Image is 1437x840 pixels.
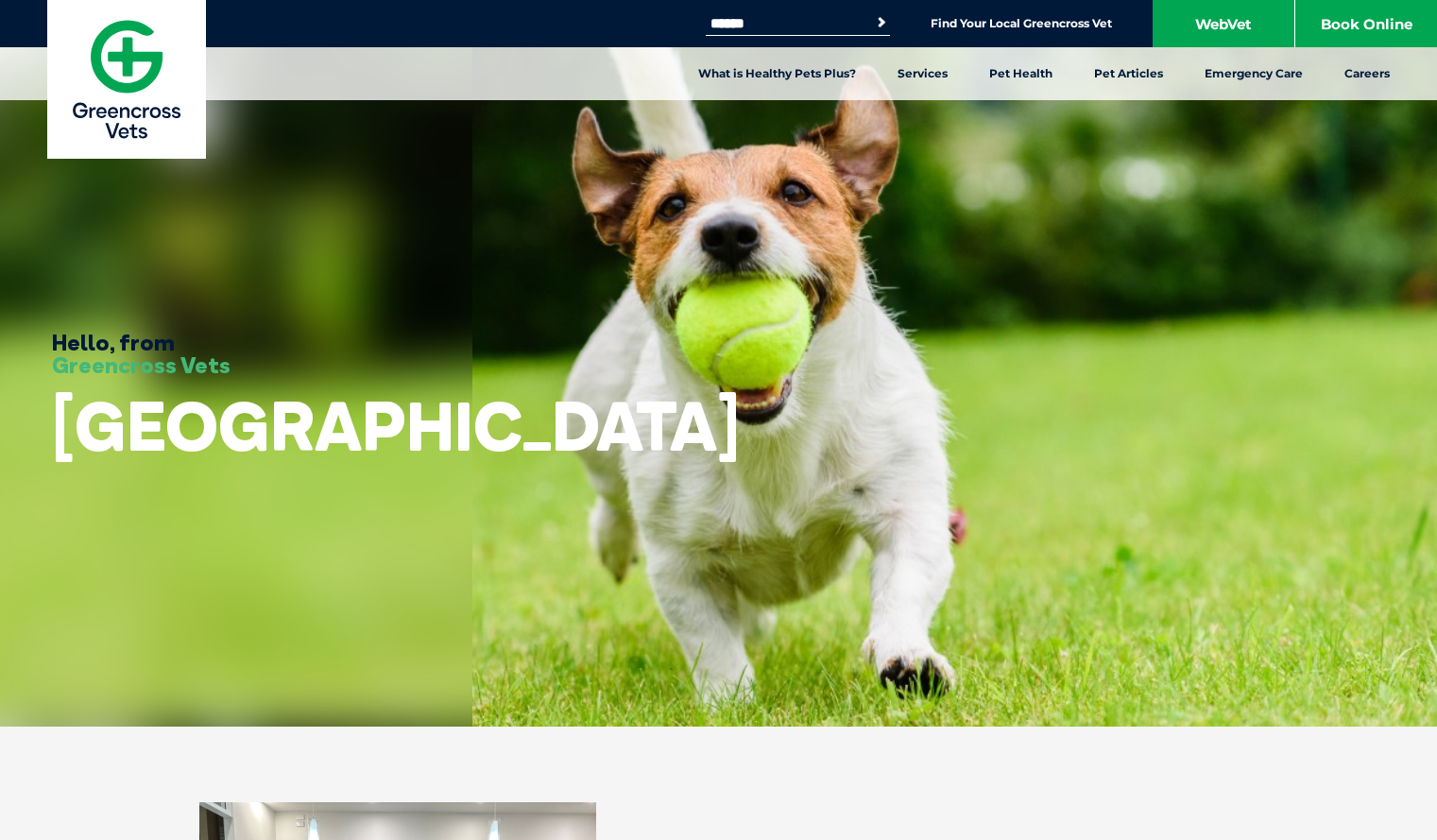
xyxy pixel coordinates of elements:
a: What is Healthy Pets Plus? [677,47,877,100]
a: Pet Health [968,47,1073,100]
a: Services [877,47,968,100]
span: Greencross Vets [52,351,231,379]
a: Pet Articles [1073,47,1184,100]
a: Find Your Local Greencross Vet [931,16,1112,31]
a: Emergency Care [1184,47,1324,100]
button: Search [872,13,891,32]
h3: Hello, from [52,331,231,376]
h1: [GEOGRAPHIC_DATA] [52,388,740,463]
a: Careers [1324,47,1411,100]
